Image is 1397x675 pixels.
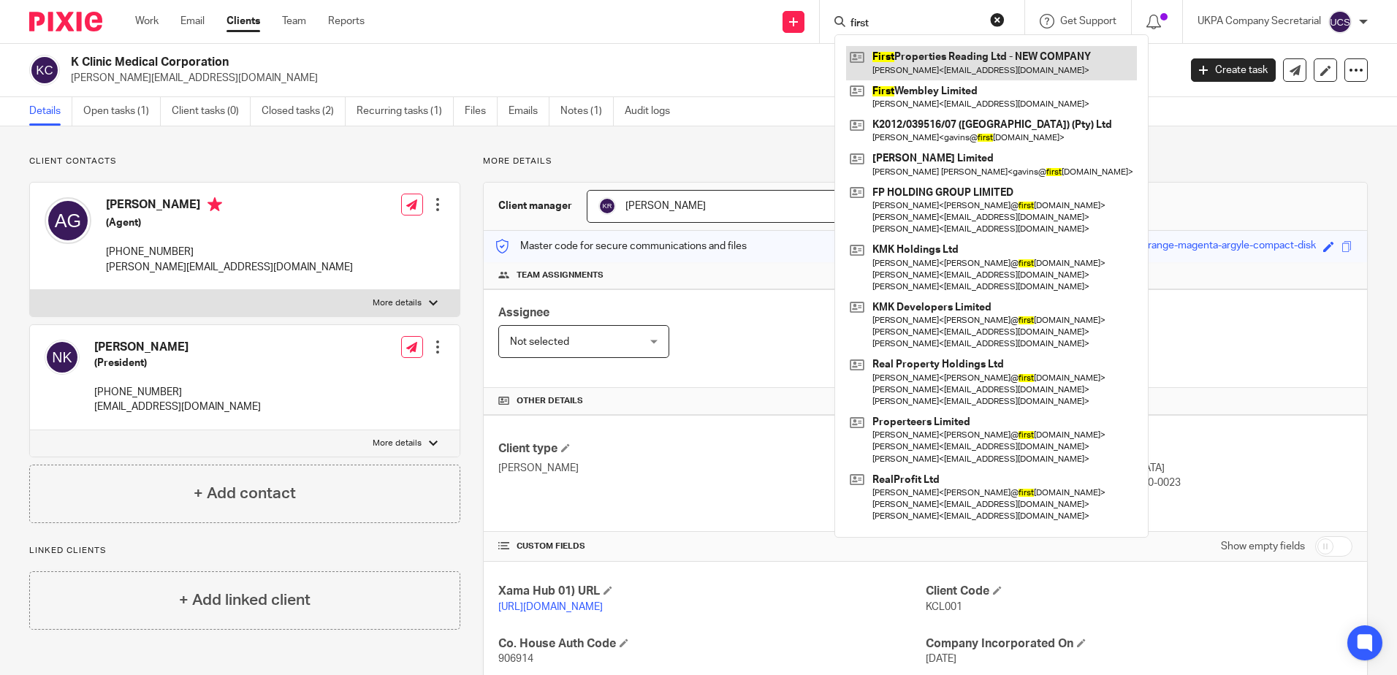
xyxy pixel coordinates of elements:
p: More details [373,438,422,449]
h4: Client type [498,441,925,457]
span: Assignee [498,307,549,319]
p: [PHONE_NUMBER] [94,385,261,400]
img: svg%3E [598,197,616,215]
a: Audit logs [625,97,681,126]
a: Notes (1) [560,97,614,126]
a: Emails [509,97,549,126]
h4: Company Incorporated On [926,636,1352,652]
h5: (President) [94,356,261,370]
a: Reports [328,14,365,28]
a: Create task [1191,58,1276,82]
h4: [PERSON_NAME] [94,340,261,355]
a: Client tasks (0) [172,97,251,126]
p: Linked clients [29,545,460,557]
h4: Co. House Auth Code [498,636,925,652]
label: Show empty fields [1221,539,1305,554]
a: Team [282,14,306,28]
a: Recurring tasks (1) [357,97,454,126]
p: [PERSON_NAME][EMAIL_ADDRESS][DOMAIN_NAME] [71,71,1169,85]
h2: K Clinic Medical Corporation [71,55,949,70]
a: [URL][DOMAIN_NAME] [498,602,603,612]
p: More details [373,297,422,309]
p: UKPA Company Secretarial [1198,14,1321,28]
a: Closed tasks (2) [262,97,346,126]
img: Pixie [29,12,102,31]
h5: (Agent) [106,216,353,230]
span: [DATE] [926,654,956,664]
p: [PERSON_NAME][EMAIL_ADDRESS][DOMAIN_NAME] [106,260,353,275]
p: [PHONE_NUMBER] [106,245,353,259]
img: svg%3E [45,197,91,244]
span: KCL001 [926,602,962,612]
h4: + Add contact [194,482,296,505]
h4: CUSTOM FIELDS [498,541,925,552]
a: Details [29,97,72,126]
p: Client contacts [29,156,460,167]
h4: Xama Hub 01) URL [498,584,925,599]
p: Master code for secure communications and files [495,239,747,253]
h3: Client manager [498,199,572,213]
img: svg%3E [45,340,80,375]
span: Not selected [510,337,569,347]
h4: + Add linked client [179,589,311,611]
input: Search [849,18,981,31]
span: [PERSON_NAME] [625,201,706,211]
p: [PERSON_NAME] [498,461,925,476]
button: Clear [990,12,1005,27]
a: Files [465,97,498,126]
span: Get Support [1060,16,1116,26]
img: svg%3E [1328,10,1352,34]
p: More details [483,156,1368,167]
a: Email [180,14,205,28]
div: free-range-magenta-argyle-compact-disk [1125,238,1316,255]
h4: Client Code [926,584,1352,599]
span: Team assignments [517,270,604,281]
a: Open tasks (1) [83,97,161,126]
img: svg%3E [29,55,60,85]
p: [EMAIL_ADDRESS][DOMAIN_NAME] [94,400,261,414]
i: Primary [208,197,222,212]
a: Work [135,14,159,28]
span: 906914 [498,654,533,664]
a: Clients [227,14,260,28]
span: Other details [517,395,583,407]
h4: [PERSON_NAME] [106,197,353,216]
